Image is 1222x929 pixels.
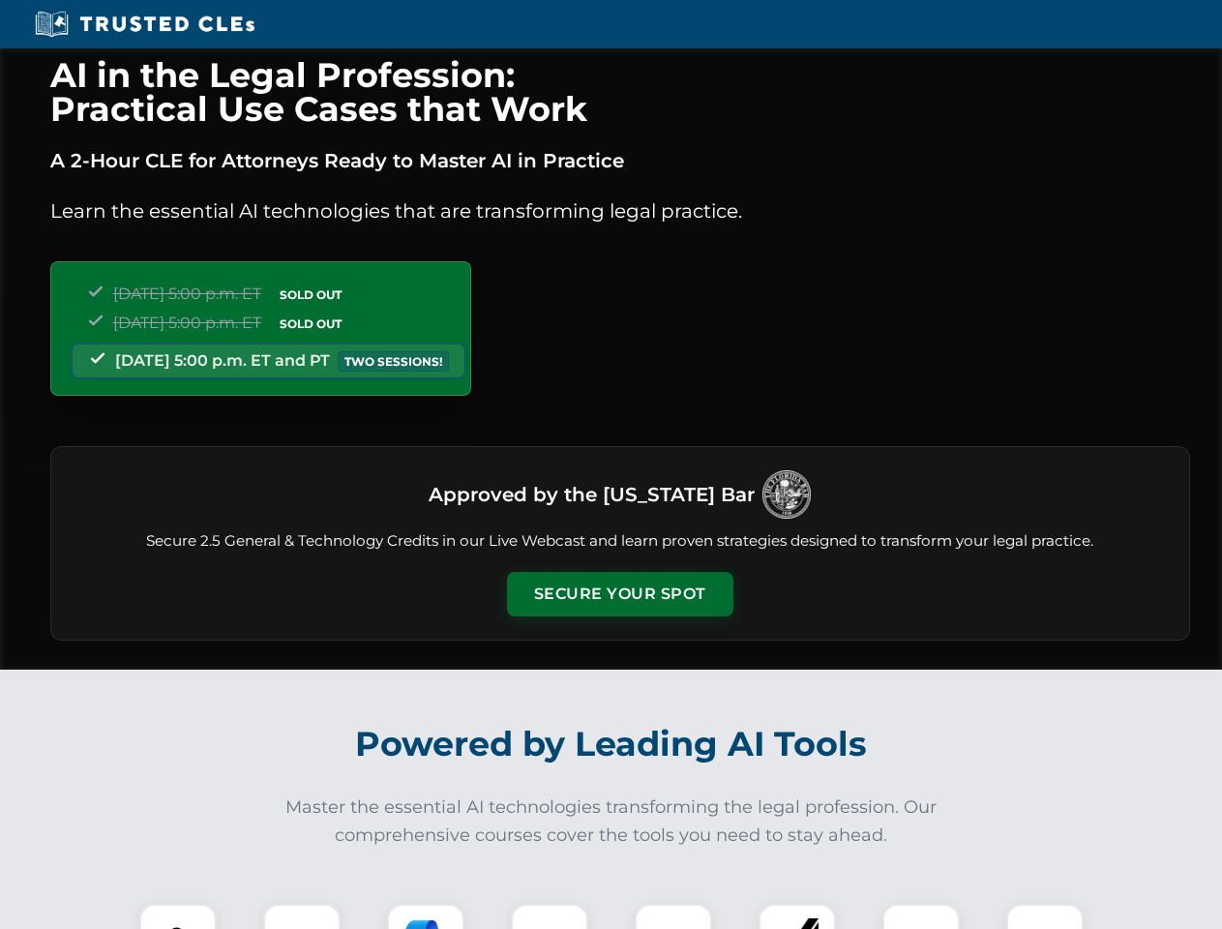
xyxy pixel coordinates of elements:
p: Master the essential AI technologies transforming the legal profession. Our comprehensive courses... [273,794,950,850]
img: Trusted CLEs [29,10,260,39]
span: SOLD OUT [273,285,348,305]
h1: AI in the Legal Profession: Practical Use Cases that Work [50,58,1190,126]
p: Learn the essential AI technologies that are transforming legal practice. [50,195,1190,226]
span: [DATE] 5:00 p.m. ET [113,285,261,303]
span: SOLD OUT [273,314,348,334]
h2: Powered by Leading AI Tools [75,710,1147,778]
h3: Approved by the [US_STATE] Bar [429,477,755,512]
span: [DATE] 5:00 p.m. ET [113,314,261,332]
p: A 2-Hour CLE for Attorneys Ready to Master AI in Practice [50,145,1190,176]
p: Secure 2.5 General & Technology Credits in our Live Webcast and learn proven strategies designed ... [75,530,1166,553]
button: Secure Your Spot [507,572,733,616]
img: Logo [762,470,811,519]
